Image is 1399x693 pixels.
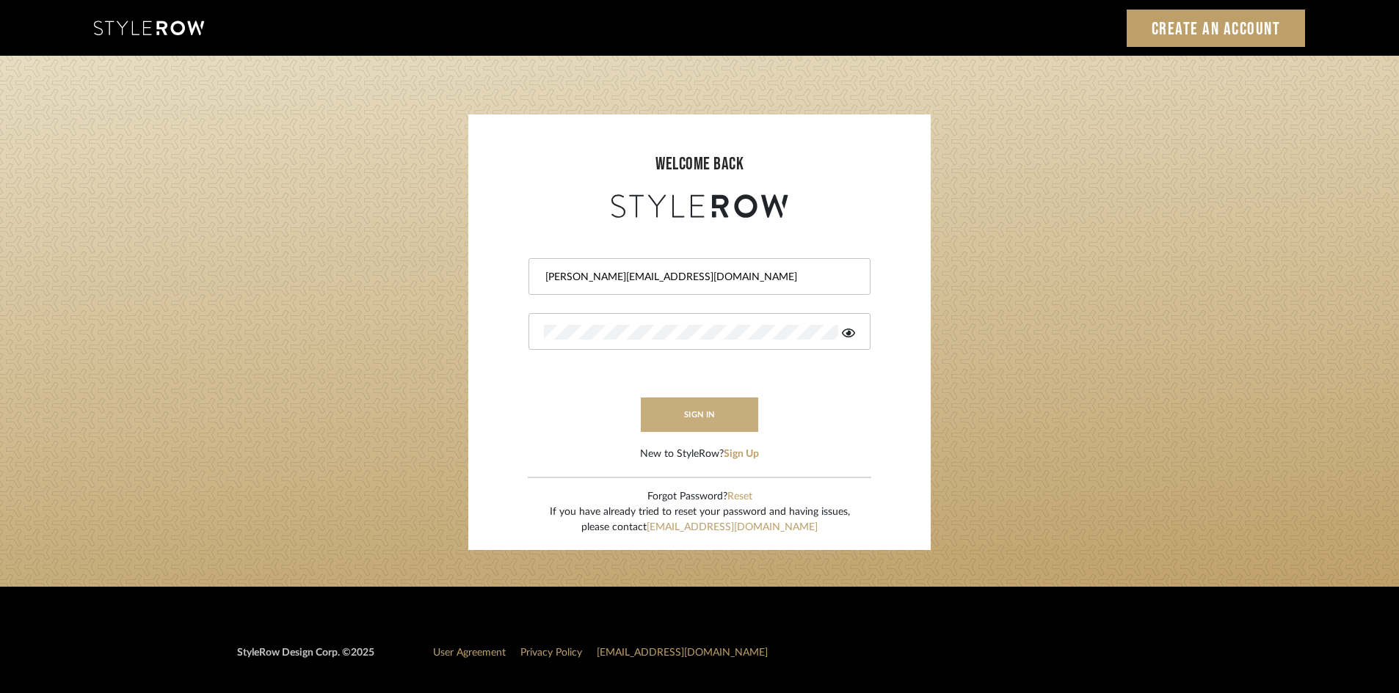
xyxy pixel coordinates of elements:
[544,270,851,285] input: Email Address
[1127,10,1306,47] a: Create an Account
[597,648,768,658] a: [EMAIL_ADDRESS][DOMAIN_NAME]
[647,522,818,532] a: [EMAIL_ADDRESS][DOMAIN_NAME]
[550,489,850,505] div: Forgot Password?
[433,648,506,658] a: User Agreement
[640,447,759,462] div: New to StyleRow?
[483,151,916,177] div: welcome back
[550,505,850,535] div: If you have already tried to reset your password and having issues, please contact
[641,397,758,432] button: sign in
[520,648,582,658] a: Privacy Policy
[237,645,374,672] div: StyleRow Design Corp. ©2025
[724,447,759,462] button: Sign Up
[727,489,752,505] button: Reset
